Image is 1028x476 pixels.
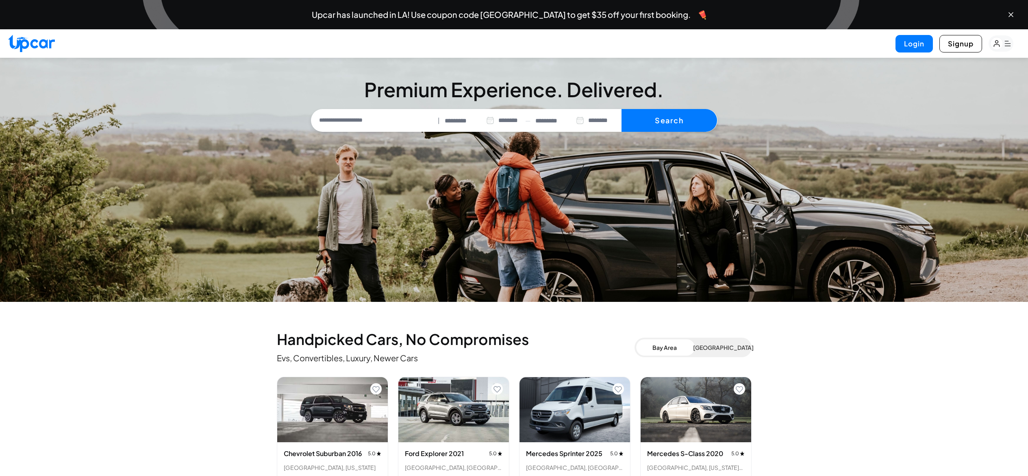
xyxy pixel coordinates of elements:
[519,377,630,442] img: Mercedes Sprinter 2025
[405,449,464,459] h3: Ford Explorer 2021
[613,383,624,395] button: Add to favorites
[368,450,381,457] span: 5.0
[525,116,530,125] span: —
[8,35,55,52] img: Upcar Logo
[277,331,635,347] h2: Handpicked Cars, No Compromises
[526,463,624,472] div: [GEOGRAPHIC_DATA], [GEOGRAPHIC_DATA]
[498,451,502,456] img: star
[731,450,745,457] span: 5.0
[895,35,933,52] button: Login
[526,449,602,459] h3: Mercedes Sprinter 2025
[734,383,745,395] button: Add to favorites
[619,451,624,456] img: star
[622,109,717,132] button: Search
[284,449,362,459] h3: Chevrolet Suburban 2016
[610,450,624,457] span: 5.0
[438,116,440,125] span: |
[1007,11,1015,19] button: Close banner
[939,35,982,52] button: Signup
[277,377,388,442] img: Chevrolet Suburban 2016
[491,383,503,395] button: Add to favorites
[312,11,691,19] span: Upcar has launched in LA! Use coupon code [GEOGRAPHIC_DATA] to get $35 off your first booking.
[636,339,693,356] button: Bay Area
[693,339,750,356] button: [GEOGRAPHIC_DATA]
[376,451,381,456] img: star
[647,449,723,459] h3: Mercedes S-Class 2020
[277,352,635,364] p: Evs, Convertibles, Luxury, Newer Cars
[398,377,509,442] img: Ford Explorer 2021
[370,383,382,395] button: Add to favorites
[647,463,745,472] div: [GEOGRAPHIC_DATA], [US_STATE] • 2 trips
[284,463,381,472] div: [GEOGRAPHIC_DATA], [US_STATE]
[641,377,751,442] img: Mercedes S-Class 2020
[311,80,717,99] h3: Premium Experience. Delivered.
[489,450,502,457] span: 5.0
[740,451,745,456] img: star
[405,463,502,472] div: [GEOGRAPHIC_DATA], [GEOGRAPHIC_DATA] • 2 trips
